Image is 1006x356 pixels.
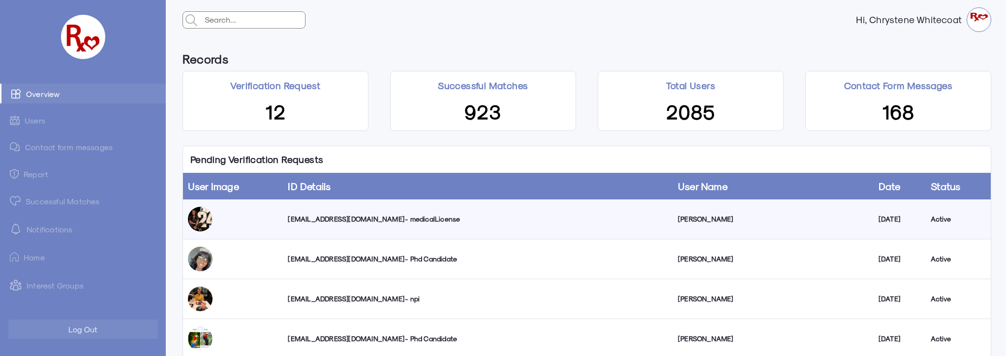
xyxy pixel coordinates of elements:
[188,247,213,271] img: vms0hidhgpcys4xplw3w.jpg
[10,169,19,179] img: admin-ic-report.svg
[288,214,668,224] div: [EMAIL_ADDRESS][DOMAIN_NAME] - medicalLicense
[678,254,869,264] div: [PERSON_NAME]
[931,254,986,264] div: Active
[10,279,22,291] img: intrestGropus.svg
[666,98,715,123] span: 2085
[188,287,213,311] img: luqzy0elsadf89f4tsso.jpg
[678,214,869,224] div: [PERSON_NAME]
[856,15,967,25] strong: Hi, Chrystene Whitecoat
[183,12,200,29] img: admin-search.svg
[666,79,715,92] p: Total Users
[678,294,869,304] div: [PERSON_NAME]
[288,334,668,344] div: [EMAIL_ADDRESS][DOMAIN_NAME] - Phd Candidate
[879,334,921,344] div: [DATE]
[10,142,20,152] img: admin-ic-contact-message.svg
[879,214,921,224] div: [DATE]
[265,98,286,123] span: 12
[10,196,21,206] img: matched.svg
[882,98,915,123] span: 168
[879,254,921,264] div: [DATE]
[931,214,986,224] div: Active
[288,254,668,264] div: [EMAIL_ADDRESS][DOMAIN_NAME] - Phd Candidate
[931,180,960,192] a: Status
[678,334,869,344] div: [PERSON_NAME]
[288,180,331,192] a: ID Details
[931,334,986,344] div: Active
[879,294,921,304] div: [DATE]
[10,116,20,125] img: admin-ic-users.svg
[879,180,901,192] a: Date
[202,12,305,28] input: Search...
[8,320,158,339] button: Log Out
[188,326,213,351] img: tlbaupo5rygbfbeelxs5.jpg
[230,79,320,92] p: Verification Request
[11,89,21,98] img: admin-ic-overview.svg
[10,252,19,262] img: ic-home.png
[464,98,501,123] span: 923
[931,294,986,304] div: Active
[183,146,331,173] p: Pending Verification Requests
[188,180,239,192] a: User Image
[678,180,728,192] a: User Name
[288,294,668,304] div: [EMAIL_ADDRESS][DOMAIN_NAME] - npi
[844,79,952,92] p: Contact Form Messages
[438,79,528,92] p: Successful Matches
[10,223,22,235] img: notification-default-white.svg
[183,47,228,71] h6: Records
[188,207,213,231] img: ug8zwn6kowhrf4b7tz7p.jpg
